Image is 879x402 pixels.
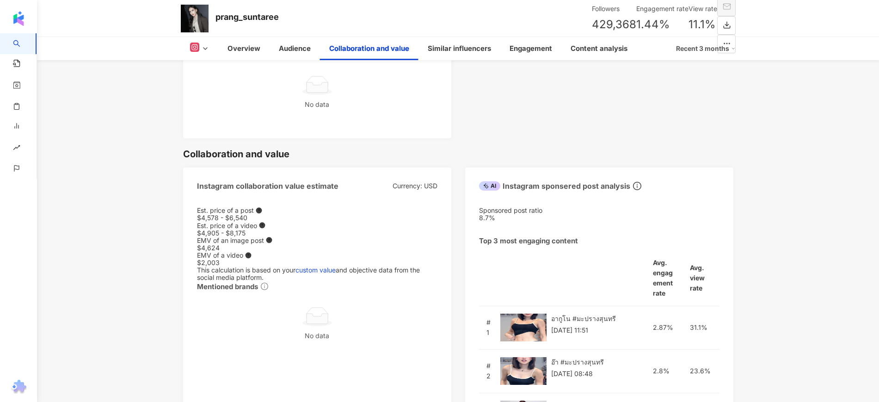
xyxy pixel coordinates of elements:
[197,244,437,252] div: $4,624
[197,266,437,281] div: This calculation is based on your and objective data from the social media platform.
[551,325,638,335] p: [DATE] 11:51
[571,43,627,54] div: Content analysis
[479,181,500,191] div: AI
[479,207,719,214] div: Sponsored post ratio
[201,99,434,110] div: No data
[197,259,437,266] div: $2,003
[653,258,675,298] div: Avg. engagement rate
[551,357,638,367] div: อ๊า #มะปรางสุนทรี
[197,222,437,229] div: Est. price of a video
[636,16,670,33] span: 1.44%
[653,322,675,333] div: 2.87%
[197,229,437,237] div: $4,905 - $8,175
[500,357,547,385] img: อ๊า #มะปรางสุนทรี
[10,380,28,395] img: chrome extension
[636,4,688,14] div: Engagement rate
[551,369,638,379] p: [DATE] 08:48
[197,181,338,191] div: Instagram collaboration value estimate
[500,314,547,341] img: อากูโน #มะปรางสุนทรี
[592,4,636,14] div: Followers
[690,322,712,333] div: 31.1%
[393,182,437,190] div: Currency: USD
[510,43,552,54] div: Engagement
[197,237,437,244] div: EMV of an image post
[201,331,434,341] div: No data
[279,43,311,54] div: Audience
[259,281,270,291] span: info-circle
[183,148,289,161] div: Collaboration and value
[632,180,643,192] span: info-circle
[197,282,258,291] div: Mentioned brands
[13,33,46,55] a: search
[197,214,437,222] div: $4,578 - $6,540
[197,207,437,214] div: Est. price of a post
[690,366,712,376] div: 23.6%
[688,16,716,33] span: 11.1%
[479,214,719,222] div: 8.7%
[690,263,712,293] div: Avg. view rate
[11,11,26,26] img: logo icon
[329,43,409,54] div: Collaboration and value
[551,314,638,324] div: อากูโน #มะปรางสุนทรี
[13,138,20,159] span: rise
[295,266,336,274] a: custom value
[479,181,630,191] div: Instagram sponsered post analysis
[428,43,491,54] div: Similar influencers
[592,18,636,31] span: 429,368
[676,41,736,56] div: Recent 3 months
[653,366,675,376] div: 2.8%
[197,252,437,259] div: EMV of a video
[227,43,260,54] div: Overview
[181,5,209,32] img: KOL Avatar
[688,4,717,14] div: View rate
[479,236,578,246] div: Top 3 most engaging content
[215,11,279,23] div: prang_suntaree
